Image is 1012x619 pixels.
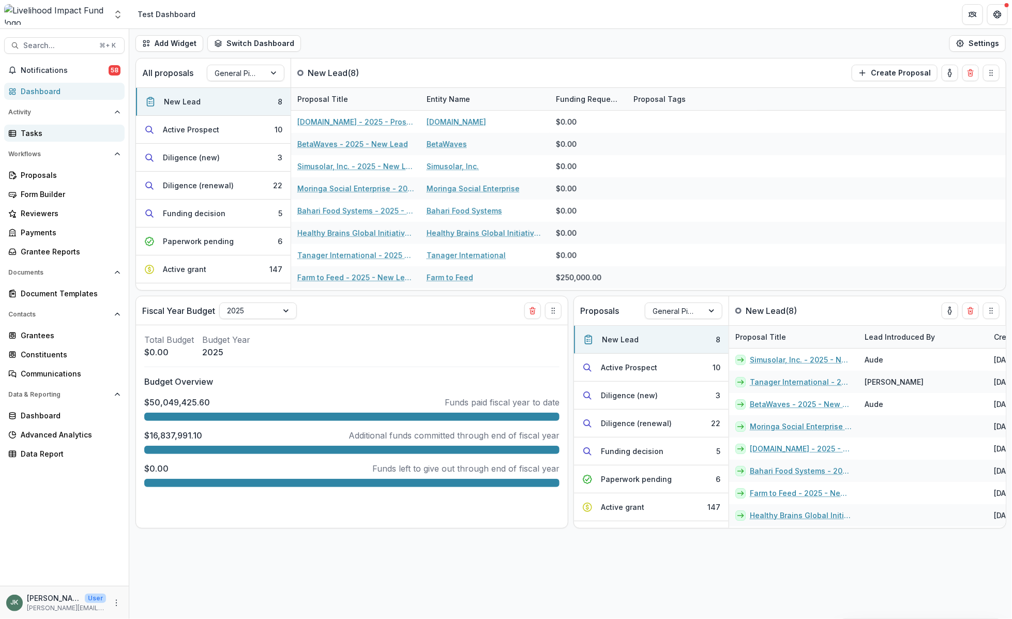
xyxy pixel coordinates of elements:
[11,599,19,606] div: Jana Kinsey
[987,4,1008,25] button: Get Help
[4,346,125,363] a: Constituents
[729,331,792,342] div: Proposal Title
[21,429,116,440] div: Advanced Analytics
[278,208,282,219] div: 5
[427,272,473,283] a: Farm to Feed
[427,228,543,238] a: Healthy Brains Global Initiative Inc
[207,35,301,52] button: Switch Dashboard
[627,88,757,110] div: Proposal Tags
[445,396,560,409] p: Funds paid fiscal year to date
[136,116,291,144] button: Active Prospect10
[4,306,125,323] button: Open Contacts
[4,186,125,203] a: Form Builder
[4,224,125,241] a: Payments
[21,128,116,139] div: Tasks
[4,426,125,443] a: Advanced Analytics
[138,9,195,20] div: Test Dashboard
[21,410,116,421] div: Dashboard
[427,116,486,127] a: [DOMAIN_NAME]
[297,161,414,172] a: Simusolar, Inc. - 2025 - New Lead
[297,183,414,194] a: Moringa Social Enterprise - 2025 - New Lead
[109,65,120,76] span: 58
[601,474,672,485] div: Paperwork pending
[135,35,203,52] button: Add Widget
[750,421,852,432] a: Moringa Social Enterprise - 2025 - New Lead
[427,250,506,261] a: Tanager International
[556,161,577,172] div: $0.00
[164,96,201,107] div: New Lead
[865,376,924,387] span: [PERSON_NAME]
[4,365,125,382] a: Communications
[574,493,729,521] button: Active grant147
[21,189,116,200] div: Form Builder
[556,116,577,127] div: $0.00
[349,429,560,442] p: Additional funds committed through end of fiscal year
[4,167,125,184] a: Proposals
[550,88,627,110] div: Funding Requested
[601,446,663,457] div: Funding decision
[942,65,958,81] button: toggle-assigned-to-me
[865,399,883,410] span: Aude
[545,303,562,319] button: Drag
[627,94,692,104] div: Proposal Tags
[729,326,858,348] div: Proposal Title
[716,446,720,457] div: 5
[133,7,200,22] nav: breadcrumb
[4,264,125,281] button: Open Documents
[297,228,414,238] a: Healthy Brains Global Initiative Inc - 2025 - New Lead
[144,334,194,346] p: Total Budget
[601,362,657,373] div: Active Prospect
[163,208,225,219] div: Funding decision
[4,125,125,142] a: Tasks
[111,4,125,25] button: Open entity switcher
[297,205,414,216] a: Bahari Food Systems - 2025 - New Lead
[291,88,420,110] div: Proposal Title
[23,41,93,50] span: Search...
[21,246,116,257] div: Grantee Reports
[750,465,852,476] a: Bahari Food Systems - 2025 - New Lead
[858,326,988,348] div: Lead introduced by
[750,399,852,410] a: BetaWaves - 2025 - New Lead
[852,65,938,81] button: Create Proposal
[574,437,729,465] button: Funding decision5
[4,327,125,344] a: Grantees
[427,183,520,194] a: Moringa Social Enterprise
[983,303,1000,319] button: Drag
[420,88,550,110] div: Entity Name
[4,205,125,222] a: Reviewers
[163,152,220,163] div: Diligence (new)
[21,227,116,238] div: Payments
[8,391,110,398] span: Data & Reporting
[144,429,202,442] p: $16,837,991.10
[297,250,414,261] a: Tanager International - 2025 - New Lead
[750,376,852,387] a: Tanager International - 2025 - New Lead
[750,488,852,499] a: Farm to Feed - 2025 - New Lead - Instructions
[136,172,291,200] button: Diligence (renewal)22
[427,139,467,149] a: BetaWaves
[297,272,414,283] a: Farm to Feed - 2025 - New Lead - Instructions
[556,272,601,283] div: $250,000.00
[556,205,577,216] div: $0.00
[4,83,125,100] a: Dashboard
[4,285,125,302] a: Document Templates
[269,264,282,275] div: 147
[556,139,577,149] div: $0.00
[962,65,979,81] button: Delete card
[574,465,729,493] button: Paperwork pending6
[4,37,125,54] button: Search...
[136,255,291,283] button: Active grant147
[4,104,125,120] button: Open Activity
[372,462,560,475] p: Funds left to give out through end of fiscal year
[550,94,627,104] div: Funding Requested
[865,354,883,365] span: Aude
[21,86,116,97] div: Dashboard
[601,418,672,429] div: Diligence (renewal)
[144,462,169,475] p: $0.00
[163,180,234,191] div: Diligence (renewal)
[949,35,1006,52] button: Settings
[574,410,729,437] button: Diligence (renewal)22
[97,40,118,51] div: ⌘ + K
